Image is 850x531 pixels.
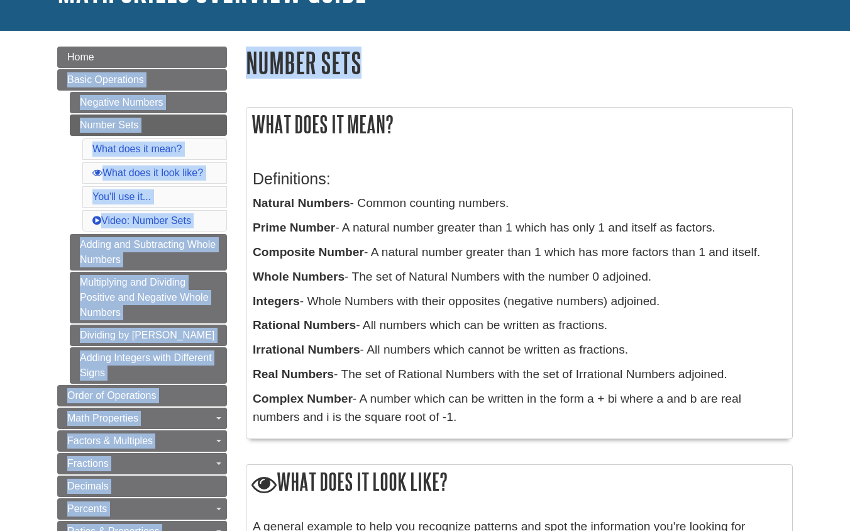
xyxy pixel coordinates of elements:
h2: What does it mean? [246,108,792,141]
a: Home [57,47,227,68]
a: Percents [57,498,227,520]
b: Real Numbers [253,367,334,381]
a: Dividing by [PERSON_NAME] [70,325,227,346]
a: Decimals [57,476,227,497]
span: Percents [67,503,107,514]
p: - The set of Rational Numbers with the set of Irrational Numbers adjoined. [253,366,786,384]
a: Number Sets [70,115,227,136]
b: Complex Number [253,392,353,405]
p: - Common counting numbers. [253,194,786,213]
a: Factors & Multiples [57,430,227,452]
span: Basic Operations [67,74,144,85]
a: Fractions [57,453,227,474]
a: What does it look like? [92,167,203,178]
span: Home [67,52,94,62]
p: - A natural number greater than 1 which has more factors than 1 and itself. [253,243,786,262]
h1: Number Sets [246,47,793,79]
span: Decimals [67,481,109,491]
b: Composite Number [253,245,364,259]
span: Math Properties [67,413,138,423]
b: Whole Numbers [253,270,345,283]
p: - All numbers which cannot be written as fractions. [253,341,786,359]
a: Adding Integers with Different Signs [70,347,227,384]
a: Negative Numbers [70,92,227,113]
b: Integers [253,294,300,308]
p: - A natural number greater than 1 which has only 1 and itself as factors. [253,219,786,237]
h2: What does it look like? [246,465,792,501]
p: - All numbers which can be written as fractions. [253,316,786,335]
span: Factors & Multiples [67,435,153,446]
a: Multiplying and Dividing Positive and Negative Whole Numbers [70,272,227,323]
b: Irrational Numbers [253,343,360,356]
a: Video: Number Sets [92,215,191,226]
h3: Definitions: [253,170,786,188]
a: What does it mean? [92,143,182,154]
b: Prime Number [253,221,335,234]
span: Order of Operations [67,390,156,401]
a: Adding and Subtracting Whole Numbers [70,234,227,271]
b: Rational Numbers [253,318,356,332]
p: - Whole Numbers with their opposites (negative numbers) adjoined. [253,293,786,311]
a: Order of Operations [57,385,227,406]
a: Math Properties [57,408,227,429]
a: Basic Operations [57,69,227,91]
span: Fractions [67,458,109,469]
p: - A number which can be written in the form a + bi where a and b are real numbers and i is the sq... [253,390,786,427]
b: Natural Numbers [253,196,350,210]
p: - The set of Natural Numbers with the number 0 adjoined. [253,268,786,286]
a: You'll use it... [92,191,151,202]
